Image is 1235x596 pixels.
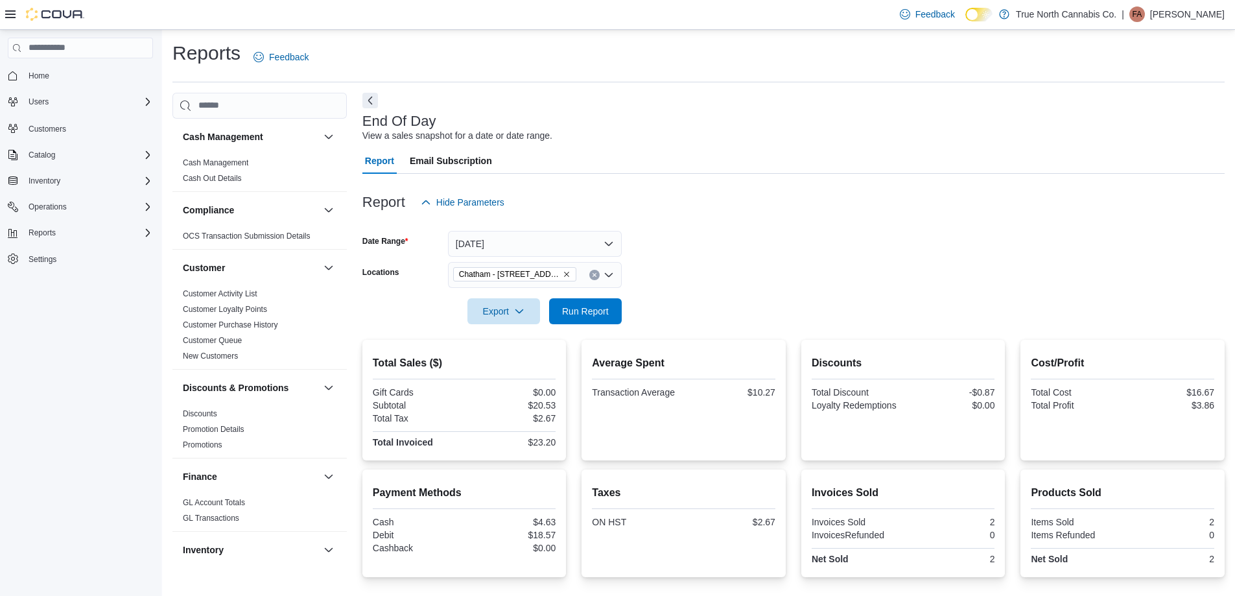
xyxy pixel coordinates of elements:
[23,173,153,189] span: Inventory
[362,267,399,278] label: Locations
[183,261,318,274] button: Customer
[269,51,309,64] span: Feedback
[362,195,405,210] h3: Report
[23,199,153,215] span: Operations
[475,298,532,324] span: Export
[467,437,556,447] div: $23.20
[29,124,66,134] span: Customers
[373,355,556,371] h2: Total Sales ($)
[183,351,238,361] span: New Customers
[1031,400,1120,411] div: Total Profit
[373,387,462,398] div: Gift Cards
[183,513,239,523] span: GL Transactions
[1129,6,1145,22] div: Felicia-Ann Gagner
[248,44,314,70] a: Feedback
[23,120,153,136] span: Customers
[183,514,239,523] a: GL Transactions
[362,129,552,143] div: View a sales snapshot for a date or date range.
[895,1,960,27] a: Feedback
[23,68,54,84] a: Home
[589,270,600,280] button: Clear input
[23,173,65,189] button: Inventory
[812,400,900,411] div: Loyalty Redemptions
[1150,6,1225,22] p: [PERSON_NAME]
[183,289,257,298] a: Customer Activity List
[183,261,225,274] h3: Customer
[467,413,556,423] div: $2.67
[467,387,556,398] div: $0.00
[1031,517,1120,527] div: Items Sold
[183,204,234,217] h3: Compliance
[23,225,153,241] span: Reports
[373,400,462,411] div: Subtotal
[23,251,153,267] span: Settings
[1125,387,1214,398] div: $16.67
[183,425,244,434] a: Promotion Details
[183,158,248,167] a: Cash Management
[812,355,995,371] h2: Discounts
[321,469,336,484] button: Finance
[29,71,49,81] span: Home
[183,336,242,345] a: Customer Queue
[23,94,153,110] span: Users
[29,228,56,238] span: Reports
[321,129,336,145] button: Cash Management
[687,387,775,398] div: $10.27
[1125,554,1214,564] div: 2
[467,298,540,324] button: Export
[183,231,311,241] span: OCS Transaction Submission Details
[183,305,267,314] a: Customer Loyalty Points
[592,517,681,527] div: ON HST
[1031,530,1120,540] div: Items Refunded
[436,196,504,209] span: Hide Parameters
[812,554,849,564] strong: Net Sold
[183,498,245,507] a: GL Account Totals
[183,543,318,556] button: Inventory
[453,267,576,281] span: Chatham - 85 King St W
[1031,485,1214,501] h2: Products Sold
[3,224,158,242] button: Reports
[183,289,257,299] span: Customer Activity List
[183,130,263,143] h3: Cash Management
[1125,530,1214,540] div: 0
[183,174,242,183] a: Cash Out Details
[812,530,900,540] div: InvoicesRefunded
[563,270,570,278] button: Remove Chatham - 85 King St W from selection in this group
[172,286,347,369] div: Customer
[23,67,153,84] span: Home
[3,93,158,111] button: Users
[467,400,556,411] div: $20.53
[1125,517,1214,527] div: 2
[183,335,242,346] span: Customer Queue
[965,8,993,21] input: Dark Mode
[373,543,462,553] div: Cashback
[183,497,245,508] span: GL Account Totals
[172,495,347,531] div: Finance
[183,409,217,419] span: Discounts
[26,8,84,21] img: Cova
[592,485,775,501] h2: Taxes
[183,352,238,361] a: New Customers
[373,485,556,501] h2: Payment Methods
[23,199,72,215] button: Operations
[3,119,158,137] button: Customers
[1125,400,1214,411] div: $3.86
[29,176,60,186] span: Inventory
[183,440,222,449] a: Promotions
[183,470,217,483] h3: Finance
[1016,6,1116,22] p: True North Cannabis Co.
[321,542,336,558] button: Inventory
[1122,6,1124,22] p: |
[906,530,994,540] div: 0
[183,320,278,330] span: Customer Purchase History
[3,250,158,268] button: Settings
[183,304,267,315] span: Customer Loyalty Points
[23,147,153,163] span: Catalog
[23,121,71,137] a: Customers
[3,172,158,190] button: Inventory
[373,517,462,527] div: Cash
[183,130,318,143] button: Cash Management
[172,406,347,458] div: Discounts & Promotions
[321,380,336,396] button: Discounts & Promotions
[183,409,217,418] a: Discounts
